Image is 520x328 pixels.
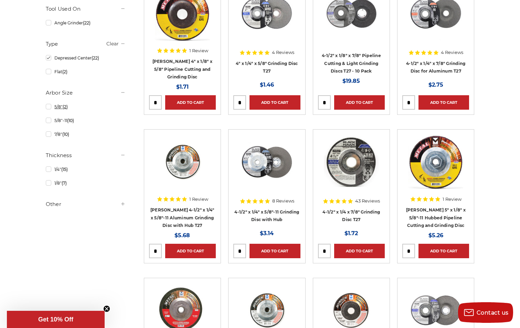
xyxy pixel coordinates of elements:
a: Quick view [412,304,459,317]
button: Contact us [458,302,513,323]
span: (10) [62,132,69,137]
span: 1 Review [189,48,208,53]
span: 1 Review [189,197,208,201]
a: Clear [106,41,119,47]
a: Mercer 5" x 1/8" x 5/8"-11 Hubbed Cutting and Light Grinding Wheel [402,134,469,201]
img: Aluminum Grinding Wheel with Hub [155,134,210,189]
a: Add to Cart [250,244,300,258]
a: BHA grinding wheels for 4.5 inch angle grinder [318,134,385,201]
a: BHA 4.5 Inch Grinding Wheel with 5/8 inch hub [233,134,300,201]
span: Get 10% Off [38,316,73,323]
a: Add to Cart [418,244,469,258]
a: 4-1/2" x 1/8" x 7/8" Pipeline Cutting & Light Grinding Discs T27 - 10 Pack [322,53,381,74]
a: 4-1/2" x 1/4" x 7/8" Grinding Disc for Aluminum T27 [406,61,465,74]
a: Quick view [328,304,375,317]
span: (2) [62,69,67,74]
span: 8 Reviews [272,199,294,203]
a: Add to Cart [165,244,216,258]
span: $3.14 [260,230,274,237]
span: 1 Review [443,197,461,201]
a: Quick view [159,7,206,20]
a: 5/8" [46,101,126,113]
span: (15) [61,167,68,172]
span: $5.26 [428,232,443,239]
a: Quick view [159,304,206,317]
a: Add to Cart [334,95,385,110]
div: Get 10% OffClose teaser [7,311,105,328]
span: 4 Reviews [272,50,294,55]
span: $1.71 [176,84,189,90]
h5: Other [46,200,126,208]
a: 1/8" [46,177,126,189]
a: Quick view [243,155,290,169]
span: Contact us [477,309,509,316]
span: $1.46 [260,81,274,88]
button: Close teaser [103,305,110,312]
a: Aluminum Grinding Wheel with Hub [149,134,216,201]
a: 1/4" [46,163,126,175]
span: (7) [62,181,67,186]
a: Quick view [328,7,375,20]
a: [PERSON_NAME] 4-1/2" x 1/4" x 5/8"-11 Aluminum Grinding Disc with Hub T27 [150,207,214,228]
span: $19.85 [342,78,360,84]
a: Quick view [243,7,290,20]
a: Quick view [412,7,459,20]
a: 4" x 1/4" x 5/8" Grinding Disc T27 [236,61,298,74]
a: 7/8" [46,128,126,140]
span: (10) [67,118,74,123]
a: 5/8"-11 [46,114,126,127]
a: Quick view [243,304,290,317]
span: (2) [63,104,68,109]
a: [PERSON_NAME] 5" x 1/8" x 5/8"-11 Hubbed Pipeline Cutting and Grinding Disc [406,207,466,228]
span: 43 Reviews [355,199,380,203]
a: Add to Cart [250,95,300,110]
img: Mercer 5" x 1/8" x 5/8"-11 Hubbed Cutting and Light Grinding Wheel [408,134,463,189]
a: [PERSON_NAME] 4" x 1/8" x 5/8" Pipeline Cutting and Grinding Disc [152,59,212,79]
a: Quick view [159,155,206,169]
h5: Tool Used On [46,5,126,13]
a: 4-1/2" x 1/4" x 5/8"-11 Grinding Disc with Hub [234,209,299,222]
a: Flat [46,66,126,78]
span: (22) [92,55,99,61]
a: Quick view [412,155,459,169]
img: BHA grinding wheels for 4.5 inch angle grinder [324,134,379,189]
span: $1.72 [344,230,358,237]
a: Quick view [328,155,375,169]
span: $5.68 [174,232,190,239]
a: Depressed Center [46,52,126,64]
a: Add to Cart [418,95,469,110]
h5: Arbor Size [46,89,126,97]
h5: Type [46,40,126,48]
h5: Thickness [46,151,126,160]
a: Add to Cart [334,244,385,258]
img: BHA 4.5 Inch Grinding Wheel with 5/8 inch hub [239,134,294,189]
span: (22) [83,20,91,25]
span: $2.75 [428,81,443,88]
a: Add to Cart [165,95,216,110]
a: Angle Grinder [46,17,126,29]
a: 4-1/2" x 1/4 x 7/8" Grinding Disc T27 [322,209,380,222]
span: 4 Reviews [441,50,463,55]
